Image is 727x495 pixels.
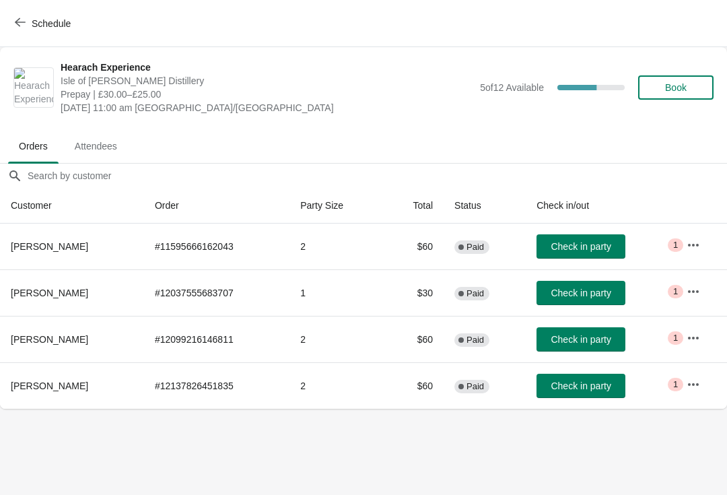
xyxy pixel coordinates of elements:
[64,134,128,158] span: Attendees
[61,61,473,74] span: Hearach Experience
[61,74,473,88] span: Isle of [PERSON_NAME] Distillery
[551,334,611,345] span: Check in party
[526,188,676,224] th: Check in/out
[144,362,289,409] td: # 12137826451835
[144,269,289,316] td: # 12037555683707
[144,224,289,269] td: # 11595666162043
[551,288,611,298] span: Check in party
[466,335,484,345] span: Paid
[673,333,678,343] span: 1
[673,379,678,390] span: 1
[289,188,383,224] th: Party Size
[7,11,81,36] button: Schedule
[289,224,383,269] td: 2
[144,188,289,224] th: Order
[11,288,88,298] span: [PERSON_NAME]
[673,286,678,297] span: 1
[444,188,526,224] th: Status
[289,269,383,316] td: 1
[665,82,687,93] span: Book
[384,269,444,316] td: $30
[466,242,484,253] span: Paid
[536,281,625,305] button: Check in party
[289,316,383,362] td: 2
[638,75,714,100] button: Book
[384,188,444,224] th: Total
[14,68,53,107] img: Hearach Experience
[551,241,611,252] span: Check in party
[144,316,289,362] td: # 12099216146811
[8,134,59,158] span: Orders
[61,88,473,101] span: Prepay | £30.00–£25.00
[536,234,625,259] button: Check in party
[466,381,484,392] span: Paid
[27,164,727,188] input: Search by customer
[289,362,383,409] td: 2
[466,288,484,299] span: Paid
[11,241,88,252] span: [PERSON_NAME]
[480,82,544,93] span: 5 of 12 Available
[384,224,444,269] td: $60
[11,334,88,345] span: [PERSON_NAME]
[32,18,71,29] span: Schedule
[536,327,625,352] button: Check in party
[551,381,611,391] span: Check in party
[61,101,473,114] span: [DATE] 11:00 am [GEOGRAPHIC_DATA]/[GEOGRAPHIC_DATA]
[384,362,444,409] td: $60
[384,316,444,362] td: $60
[11,381,88,391] span: [PERSON_NAME]
[536,374,625,398] button: Check in party
[673,240,678,251] span: 1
